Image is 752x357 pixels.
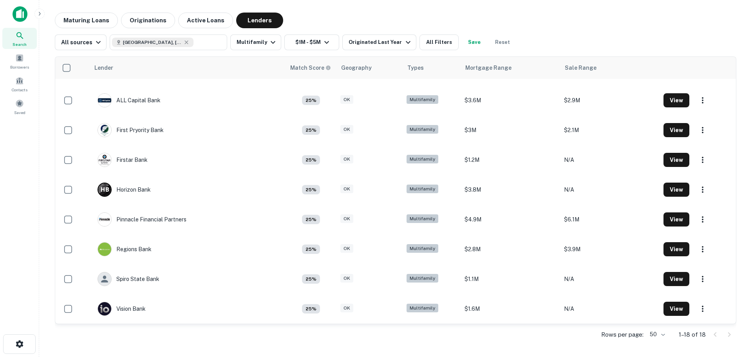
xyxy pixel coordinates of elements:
div: Capitalize uses an advanced AI algorithm to match your search with the best lender. The match sco... [302,185,320,194]
div: Multifamily [407,155,438,164]
div: Multifamily [407,244,438,253]
td: $1.1M [461,264,560,294]
div: Types [407,63,424,72]
div: OK [340,95,353,104]
td: $3.6M [461,85,560,115]
span: Contacts [12,87,27,93]
div: OK [340,185,353,194]
div: Multifamily [407,304,438,313]
div: Capitalize uses an advanced AI algorithm to match your search with the best lender. The match sco... [302,245,320,254]
h6: Match Score [290,63,329,72]
button: Active Loans [178,13,233,28]
a: Search [2,28,37,49]
a: Contacts [2,73,37,94]
iframe: Chat Widget [713,294,752,332]
img: picture [98,213,111,226]
button: Originated Last Year [342,34,416,50]
div: Vision Bank [98,302,146,316]
div: OK [340,125,353,134]
div: Capitalize uses an advanced AI algorithm to match your search with the best lender. The match sco... [302,304,320,314]
p: 1–18 of 18 [679,330,706,339]
div: Capitalize uses an advanced AI algorithm to match your search with the best lender. The match sco... [302,96,320,105]
th: Capitalize uses an advanced AI algorithm to match your search with the best lender. The match sco... [286,57,336,79]
div: Pinnacle Financial Partners [98,212,186,227]
div: Sale Range [565,63,597,72]
div: Geography [341,63,372,72]
img: picture [98,153,111,167]
td: $3M [461,115,560,145]
div: Multifamily [407,185,438,194]
span: Saved [14,109,25,116]
button: Reset [490,34,515,50]
td: $6.1M [560,205,660,234]
td: N/A [560,294,660,324]
td: $3.9M [560,234,660,264]
div: Multifamily [407,214,438,223]
td: $2.9M [560,85,660,115]
td: N/A [560,175,660,205]
div: Capitalize uses an advanced AI algorithm to match your search with the best lender. The match sco... [290,63,331,72]
p: H B [101,186,109,194]
div: Multifamily [407,95,438,104]
div: Lender [94,63,113,72]
button: View [663,242,689,256]
div: Spiro State Bank [98,272,159,286]
button: All Filters [419,34,459,50]
button: View [663,153,689,167]
button: $1M - $5M [284,34,339,50]
img: capitalize-icon.png [13,6,27,22]
div: All sources [61,38,103,47]
div: Capitalize uses an advanced AI algorithm to match your search with the best lender. The match sco... [302,215,320,224]
div: 50 [647,329,666,340]
td: N/A [560,264,660,294]
button: Lenders [236,13,283,28]
button: View [663,123,689,137]
div: OK [340,274,353,283]
button: View [663,302,689,316]
th: Geography [336,57,403,79]
img: picture [98,94,111,107]
div: Multifamily [407,125,438,134]
span: Search [13,41,27,47]
th: Lender [90,57,286,79]
button: View [663,212,689,227]
span: [GEOGRAPHIC_DATA], [GEOGRAPHIC_DATA], [GEOGRAPHIC_DATA] [123,39,182,46]
td: $1.6M [461,294,560,324]
td: $4.9M [461,205,560,234]
button: All sources [55,34,107,50]
button: Multifamily [230,34,281,50]
div: Multifamily [407,274,438,283]
div: OK [340,304,353,313]
div: First Pryority Bank [98,123,164,137]
button: Originations [121,13,175,28]
a: Saved [2,96,37,117]
button: View [663,93,689,107]
td: $2.8M [461,234,560,264]
div: Horizon Bank [98,183,151,197]
th: Types [403,57,461,79]
div: Capitalize uses an advanced AI algorithm to match your search with the best lender. The match sco... [302,125,320,135]
span: Borrowers [10,64,29,70]
td: $2.1M [560,115,660,145]
div: ALL Capital Bank [98,93,161,107]
button: View [663,183,689,197]
td: $3.8M [461,175,560,205]
a: Borrowers [2,51,37,72]
td: $1.2M [461,145,560,175]
div: OK [340,244,353,253]
div: Originated Last Year [349,38,412,47]
img: picture [98,123,111,137]
div: Firstar Bank [98,153,148,167]
p: Rows per page: [601,330,644,339]
div: Capitalize uses an advanced AI algorithm to match your search with the best lender. The match sco... [302,274,320,284]
div: Capitalize uses an advanced AI algorithm to match your search with the best lender. The match sco... [302,155,320,165]
button: View [663,272,689,286]
th: Sale Range [560,57,660,79]
td: N/A [560,145,660,175]
th: Mortgage Range [461,57,560,79]
img: picture [98,302,111,315]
